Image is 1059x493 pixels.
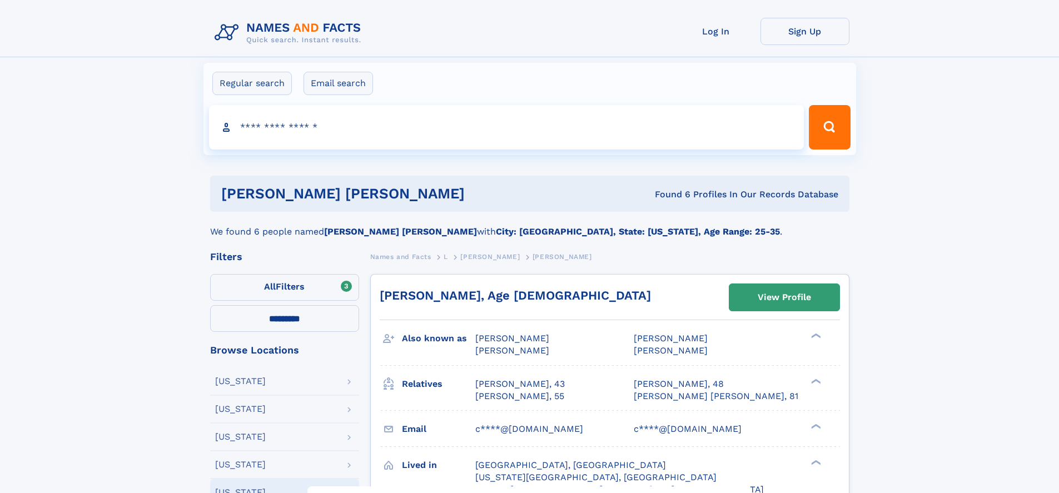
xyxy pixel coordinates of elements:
div: ❯ [808,332,822,340]
h3: Relatives [402,375,475,394]
div: ❯ [808,422,822,430]
a: Log In [672,18,760,45]
a: [PERSON_NAME], 48 [634,378,724,390]
label: Email search [304,72,373,95]
a: View Profile [729,284,839,311]
div: [US_STATE] [215,405,266,414]
div: Found 6 Profiles In Our Records Database [560,188,838,201]
a: Sign Up [760,18,849,45]
div: ❯ [808,377,822,385]
a: [PERSON_NAME], 43 [475,378,565,390]
b: City: [GEOGRAPHIC_DATA], State: [US_STATE], Age Range: 25-35 [496,226,780,237]
div: We found 6 people named with . [210,212,849,238]
a: [PERSON_NAME], 55 [475,390,564,402]
div: [US_STATE] [215,432,266,441]
div: [US_STATE] [215,460,266,469]
span: [PERSON_NAME] [460,253,520,261]
h3: Lived in [402,456,475,475]
div: ❯ [808,459,822,466]
span: L [444,253,448,261]
label: Regular search [212,72,292,95]
div: Filters [210,252,359,262]
h1: [PERSON_NAME] [PERSON_NAME] [221,187,560,201]
span: [PERSON_NAME] [634,333,708,343]
a: [PERSON_NAME] [460,250,520,263]
span: [PERSON_NAME] [634,345,708,356]
label: Filters [210,274,359,301]
div: [US_STATE] [215,377,266,386]
a: Names and Facts [370,250,431,263]
span: [PERSON_NAME] [475,345,549,356]
h3: Email [402,420,475,439]
b: [PERSON_NAME] [PERSON_NAME] [324,226,477,237]
div: Browse Locations [210,345,359,355]
a: [PERSON_NAME], Age [DEMOGRAPHIC_DATA] [380,288,651,302]
a: [PERSON_NAME] [PERSON_NAME], 81 [634,390,798,402]
span: [PERSON_NAME] [533,253,592,261]
span: All [264,281,276,292]
div: View Profile [758,285,811,310]
button: Search Button [809,105,850,150]
span: [US_STATE][GEOGRAPHIC_DATA], [GEOGRAPHIC_DATA] [475,472,717,482]
img: Logo Names and Facts [210,18,370,48]
span: [PERSON_NAME] [475,333,549,343]
a: L [444,250,448,263]
span: [GEOGRAPHIC_DATA], [GEOGRAPHIC_DATA] [475,460,666,470]
input: search input [209,105,804,150]
h3: Also known as [402,329,475,348]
